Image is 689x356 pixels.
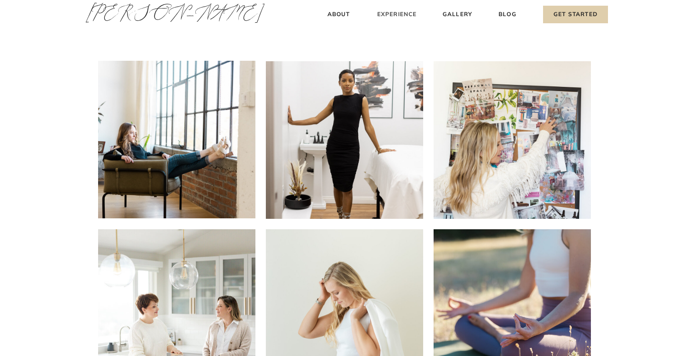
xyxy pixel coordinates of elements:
a: Get Started [543,6,608,23]
a: Experience [376,9,418,19]
a: Blog [497,9,518,19]
a: About [325,9,353,19]
a: Gallery [442,9,473,19]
